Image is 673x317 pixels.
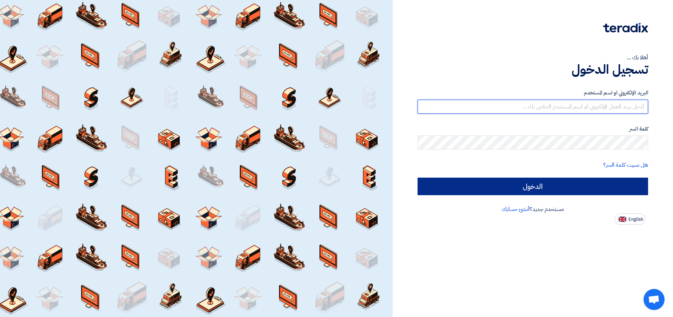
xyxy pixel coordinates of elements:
label: كلمة السر [418,125,648,133]
div: مستخدم جديد؟ [418,205,648,213]
a: هل نسيت كلمة السر؟ [603,161,648,169]
a: أنشئ حسابك [502,205,529,213]
label: البريد الإلكتروني او اسم المستخدم [418,89,648,97]
input: أدخل بريد العمل الإلكتروني او اسم المستخدم الخاص بك ... [418,100,648,114]
div: أهلا بك ... [418,53,648,62]
input: الدخول [418,178,648,195]
img: Teradix logo [603,23,648,33]
a: Open chat [644,289,665,310]
button: English [614,213,645,225]
img: en-US.png [619,217,626,222]
h1: تسجيل الدخول [418,62,648,77]
span: English [628,217,643,222]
